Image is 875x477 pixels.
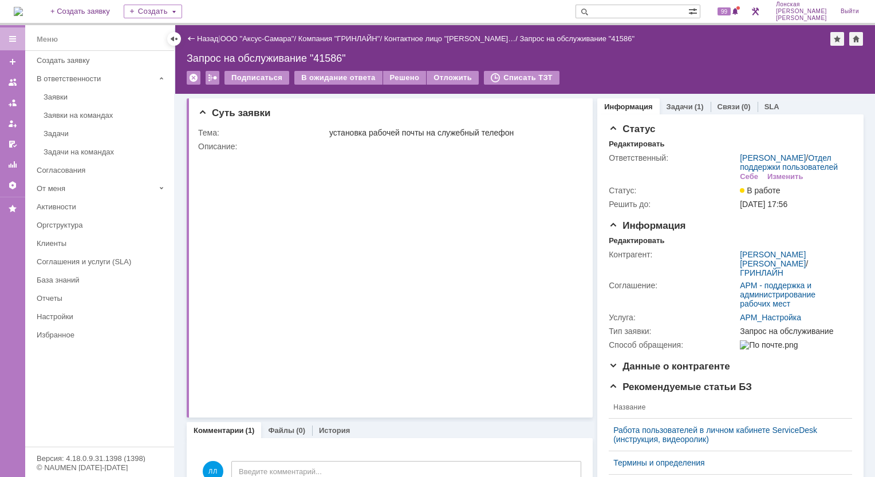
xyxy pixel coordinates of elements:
a: Заявки на командах [39,106,172,124]
a: Согласования [32,161,172,179]
th: Название [609,396,843,419]
div: Создать заявку [37,56,167,65]
div: От меня [37,184,155,193]
a: Оргструктура [32,216,172,234]
a: АРМ_Настройка [740,313,801,322]
div: (1) [246,426,255,435]
a: Задачи на командах [39,143,172,161]
a: Мои заявки [3,114,22,133]
a: Отдел поддержки пользователей [740,153,838,172]
span: [PERSON_NAME] [776,8,827,15]
div: Услуга: [609,313,738,322]
a: Связи [718,102,740,111]
a: [PERSON_NAME] [PERSON_NAME] [740,250,806,268]
div: Клиенты [37,239,167,248]
div: Скрыть меню [167,32,181,46]
a: Задачи [39,125,172,142]
a: ГРИНЛАЙН [740,268,783,277]
div: Создать [124,5,182,18]
span: Лонская [776,1,827,8]
span: Информация [609,220,685,231]
a: Компания "ГРИНЛАЙН" [298,34,380,43]
div: Удалить [187,71,200,85]
span: Статус [609,124,655,134]
div: / [220,34,298,43]
img: logo [14,7,23,16]
a: АРМ - поддержка и администрирование рабочих мест [740,281,815,308]
div: © NAUMEN [DATE]-[DATE] [37,464,163,471]
div: База знаний [37,276,167,284]
a: Отчеты [32,289,172,307]
div: Ответственный: [609,153,738,162]
a: Заявки в моей ответственности [3,94,22,112]
a: Создать заявку [32,51,172,69]
a: Настройки [32,308,172,325]
span: [PERSON_NAME] [776,15,827,22]
div: Задачи на командах [44,148,167,156]
a: История [319,426,350,435]
span: 99 [718,7,731,15]
div: Соглашение: [609,281,738,290]
span: Данные о контрагенте [609,361,730,372]
span: Рекомендуемые статьи БЗ [609,381,752,392]
div: Активности [37,202,167,211]
a: Клиенты [32,234,172,252]
div: В ответственности [37,74,155,83]
div: Запрос на обслуживание "41586" [187,53,864,64]
div: Контрагент: [609,250,738,259]
div: / [740,153,848,172]
div: Статус: [609,186,738,195]
a: Задачи [667,102,693,111]
div: Тема: [198,128,327,137]
a: База знаний [32,271,172,289]
div: Редактировать [609,236,664,245]
div: (0) [296,426,305,435]
a: [PERSON_NAME] [740,153,806,162]
div: / [740,250,848,277]
div: Сделать домашней страницей [849,32,863,46]
div: Запрос на обслуживание "41586" [519,34,634,43]
div: Работа с массовостью [206,71,219,85]
a: Термины и определения [613,458,838,467]
a: Соглашения и услуги (SLA) [32,253,172,271]
div: (1) [695,102,704,111]
a: Заявки [39,88,172,106]
div: Изменить [767,172,803,181]
a: Заявки на командах [3,73,22,92]
a: Настройки [3,176,22,194]
div: (0) [742,102,751,111]
div: Оргструктура [37,221,167,229]
a: Перейти на домашнюю страницу [14,7,23,16]
div: Отчеты [37,294,167,303]
img: По почте.png [740,340,798,349]
div: Настройки [37,312,167,321]
div: Заявки на командах [44,111,167,120]
a: Работа пользователей в личном кабинете ServiceDesk (инструкция, видеоролик) [613,426,838,444]
div: Заявки [44,93,167,101]
div: Задачи [44,129,167,138]
div: / [298,34,384,43]
a: Перейти в интерфейс администратора [748,5,762,18]
span: В работе [740,186,780,195]
div: Версия: 4.18.0.9.31.1398 (1398) [37,455,163,462]
a: Информация [604,102,652,111]
div: Способ обращения: [609,340,738,349]
div: Запрос на обслуживание [740,327,848,336]
div: Добавить в избранное [830,32,844,46]
a: ООО "Аксус-Самара" [220,34,294,43]
a: Отчеты [3,156,22,174]
div: | [218,34,220,42]
a: Назад [197,34,218,43]
span: [DATE] 17:56 [740,200,787,209]
div: Себе [740,172,758,181]
div: установка рабочей почты на служебный телефон [329,128,577,137]
div: Согласования [37,166,167,174]
span: Расширенный поиск [688,5,700,16]
a: Создать заявку [3,53,22,71]
a: Контактное лицо "[PERSON_NAME]… [384,34,516,43]
div: Соглашения и услуги (SLA) [37,257,167,266]
a: Файлы [268,426,294,435]
a: Активности [32,198,172,216]
a: SLA [764,102,779,111]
